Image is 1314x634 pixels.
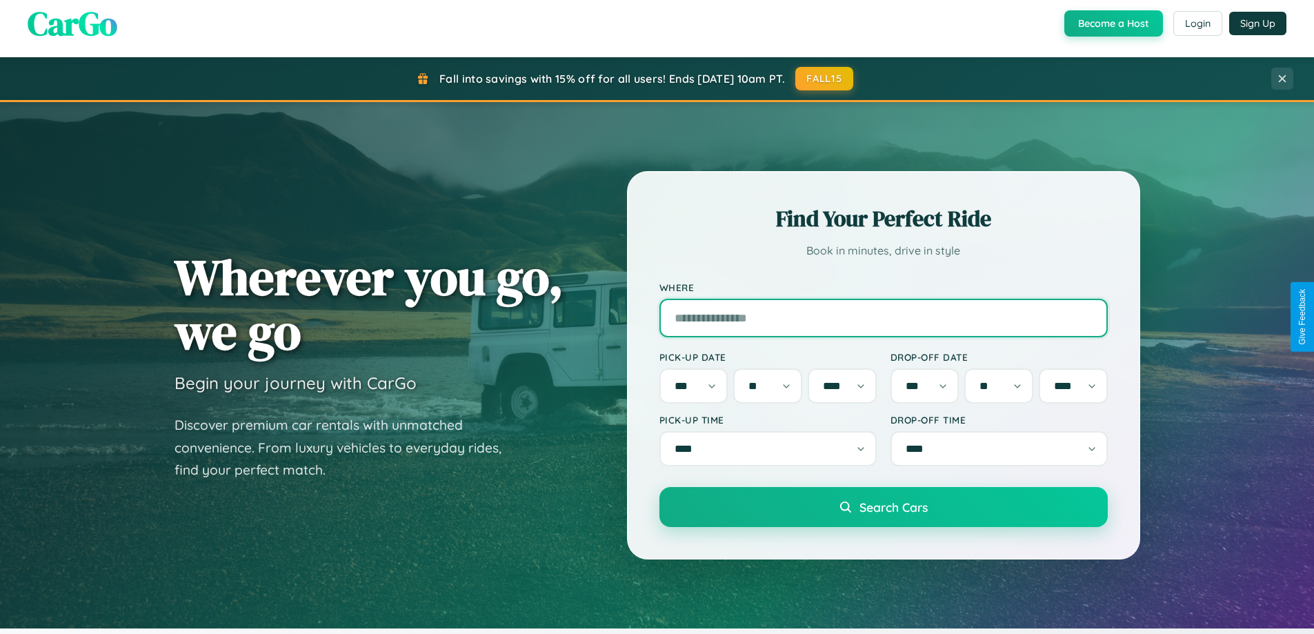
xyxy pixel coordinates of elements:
label: Pick-up Time [659,414,877,426]
label: Pick-up Date [659,351,877,363]
label: Where [659,281,1108,293]
h3: Begin your journey with CarGo [175,373,417,393]
p: Discover premium car rentals with unmatched convenience. From luxury vehicles to everyday rides, ... [175,414,519,482]
span: Fall into savings with 15% off for all users! Ends [DATE] 10am PT. [439,72,785,86]
p: Book in minutes, drive in style [659,241,1108,261]
span: CarGo [28,1,117,46]
button: Become a Host [1064,10,1163,37]
div: Give Feedback [1297,289,1307,345]
label: Drop-off Time [890,414,1108,426]
label: Drop-off Date [890,351,1108,363]
span: Search Cars [859,499,928,515]
button: FALL15 [795,67,853,90]
h1: Wherever you go, we go [175,250,564,359]
button: Sign Up [1229,12,1286,35]
button: Login [1173,11,1222,36]
button: Search Cars [659,487,1108,527]
h2: Find Your Perfect Ride [659,204,1108,234]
